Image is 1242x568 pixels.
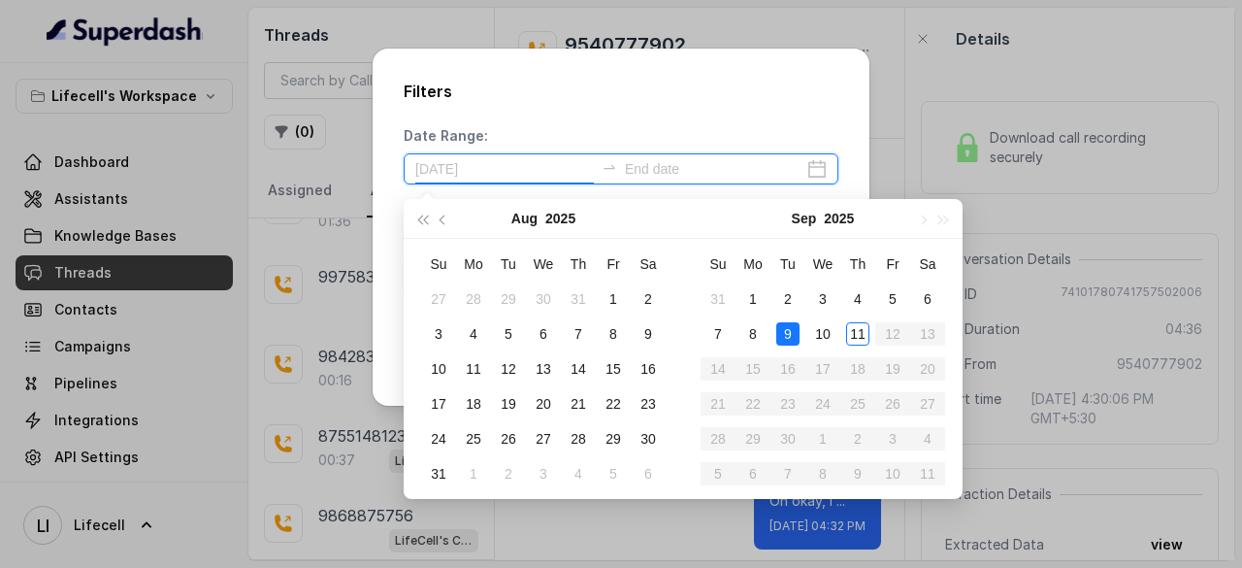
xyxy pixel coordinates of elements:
[706,287,730,311] div: 31
[596,317,631,351] td: 2025-08-08
[735,247,770,282] th: Mo
[421,456,456,491] td: 2025-08-31
[491,282,526,317] td: 2025-07-29
[631,351,666,386] td: 2025-08-16
[421,421,456,456] td: 2025-08-24
[561,282,596,317] td: 2025-07-31
[526,421,561,456] td: 2025-08-27
[637,427,660,451] div: 30
[631,282,666,317] td: 2025-08-02
[741,322,765,346] div: 8
[456,247,491,282] th: Mo
[805,247,840,282] th: We
[567,357,590,381] div: 14
[776,287,800,311] div: 2
[770,282,805,317] td: 2025-09-02
[427,357,450,381] div: 10
[491,421,526,456] td: 2025-08-26
[840,282,875,317] td: 2025-09-04
[421,247,456,282] th: Su
[427,427,450,451] div: 24
[427,287,450,311] div: 27
[526,351,561,386] td: 2025-08-13
[701,317,735,351] td: 2025-09-07
[526,282,561,317] td: 2025-07-30
[770,247,805,282] th: Tu
[631,386,666,421] td: 2025-08-23
[462,427,485,451] div: 25
[602,159,617,175] span: to
[462,462,485,485] div: 1
[596,421,631,456] td: 2025-08-29
[567,287,590,311] div: 31
[561,351,596,386] td: 2025-08-14
[701,282,735,317] td: 2025-08-31
[602,357,625,381] div: 15
[404,126,488,146] p: Date Range:
[631,421,666,456] td: 2025-08-30
[596,386,631,421] td: 2025-08-22
[567,462,590,485] div: 4
[456,317,491,351] td: 2025-08-04
[526,456,561,491] td: 2025-09-03
[415,158,594,180] input: Start date
[625,158,803,180] input: End date
[421,317,456,351] td: 2025-08-03
[456,421,491,456] td: 2025-08-25
[637,357,660,381] div: 16
[631,456,666,491] td: 2025-09-06
[561,421,596,456] td: 2025-08-28
[631,247,666,282] th: Sa
[456,456,491,491] td: 2025-09-01
[532,462,555,485] div: 3
[497,322,520,346] div: 5
[561,456,596,491] td: 2025-09-04
[840,317,875,351] td: 2025-09-11
[526,247,561,282] th: We
[497,462,520,485] div: 2
[824,199,854,238] button: 2025
[567,322,590,346] div: 7
[462,392,485,416] div: 18
[875,247,910,282] th: Fr
[491,317,526,351] td: 2025-08-05
[561,317,596,351] td: 2025-08-07
[456,282,491,317] td: 2025-07-28
[735,317,770,351] td: 2025-09-08
[526,317,561,351] td: 2025-08-06
[875,282,910,317] td: 2025-09-05
[567,427,590,451] div: 28
[532,392,555,416] div: 20
[421,282,456,317] td: 2025-07-27
[805,317,840,351] td: 2025-09-10
[497,357,520,381] div: 12
[462,287,485,311] div: 28
[741,287,765,311] div: 1
[910,247,945,282] th: Sa
[497,427,520,451] div: 26
[532,322,555,346] div: 6
[706,322,730,346] div: 7
[532,357,555,381] div: 13
[910,282,945,317] td: 2025-09-06
[602,287,625,311] div: 1
[596,282,631,317] td: 2025-08-01
[602,392,625,416] div: 22
[602,462,625,485] div: 5
[491,386,526,421] td: 2025-08-19
[805,282,840,317] td: 2025-09-03
[840,247,875,282] th: Th
[596,247,631,282] th: Fr
[602,159,617,175] span: swap-right
[421,351,456,386] td: 2025-08-10
[596,351,631,386] td: 2025-08-15
[637,287,660,311] div: 2
[456,386,491,421] td: 2025-08-18
[637,462,660,485] div: 6
[491,247,526,282] th: Tu
[846,287,869,311] div: 4
[497,392,520,416] div: 19
[532,287,555,311] div: 30
[735,282,770,317] td: 2025-09-01
[567,392,590,416] div: 21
